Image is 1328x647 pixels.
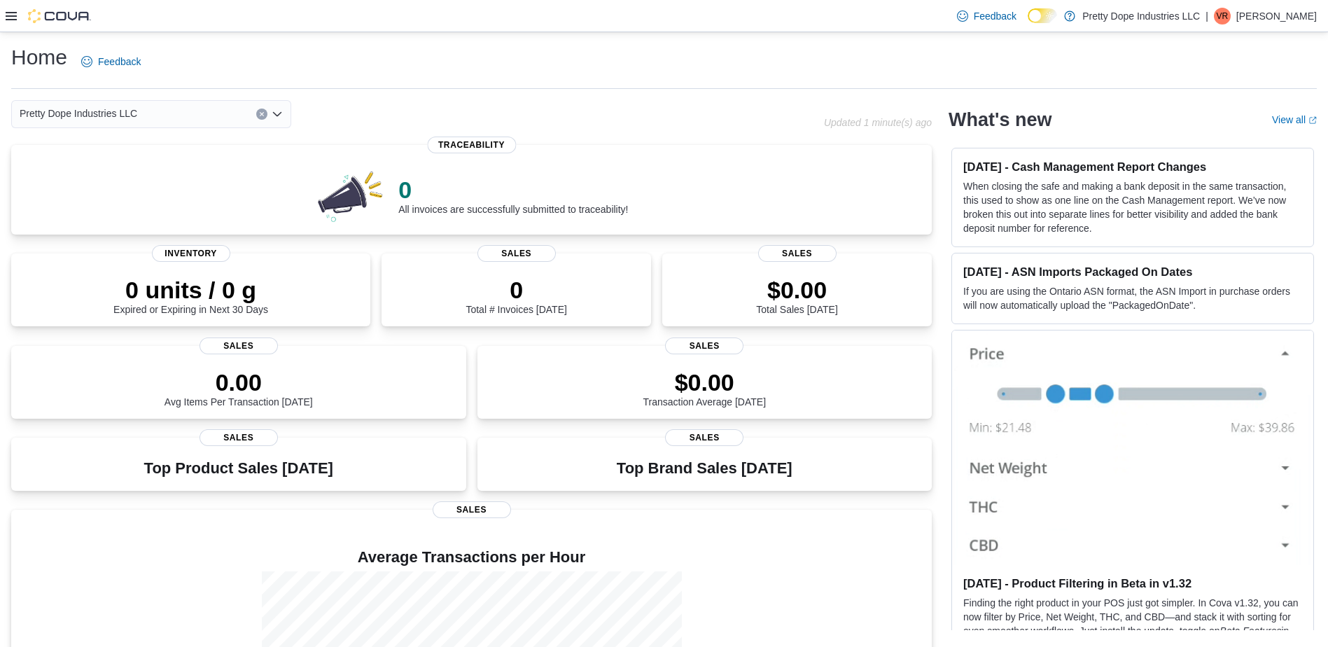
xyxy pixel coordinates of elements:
p: Updated 1 minute(s) ago [824,117,932,128]
span: Inventory [152,245,230,262]
div: Victoria Richardson [1214,8,1231,25]
div: Transaction Average [DATE] [643,368,766,408]
a: View allExternal link [1272,114,1317,125]
img: 0 [314,167,387,223]
p: 0 units / 0 g [113,276,268,304]
button: Open list of options [272,109,283,120]
h3: Top Brand Sales [DATE] [617,460,792,477]
h1: Home [11,43,67,71]
p: $0.00 [756,276,837,304]
span: Sales [433,501,511,518]
p: When closing the safe and making a bank deposit in the same transaction, this used to show as one... [963,179,1302,235]
p: 0 [398,176,628,204]
svg: External link [1308,116,1317,125]
p: Pretty Dope Industries LLC [1082,8,1200,25]
p: $0.00 [643,368,766,396]
span: Feedback [98,55,141,69]
a: Feedback [76,48,146,76]
div: Total # Invoices [DATE] [466,276,566,315]
h2: What's new [949,109,1051,131]
button: Clear input [256,109,267,120]
div: Total Sales [DATE] [756,276,837,315]
p: 0 [466,276,566,304]
span: Sales [200,338,278,354]
span: Sales [477,245,556,262]
span: Feedback [974,9,1016,23]
img: Cova [28,9,91,23]
div: Expired or Expiring in Next 30 Days [113,276,268,315]
h3: [DATE] - Product Filtering in Beta in v1.32 [963,576,1302,590]
span: Pretty Dope Industries LLC [20,105,137,122]
div: Avg Items Per Transaction [DATE] [165,368,313,408]
span: Sales [665,338,743,354]
div: All invoices are successfully submitted to traceability! [398,176,628,215]
h3: [DATE] - Cash Management Report Changes [963,160,1302,174]
span: Dark Mode [1028,23,1028,24]
p: 0.00 [165,368,313,396]
span: Sales [758,245,837,262]
span: Sales [665,429,743,446]
h3: Top Product Sales [DATE] [144,460,333,477]
p: | [1205,8,1208,25]
p: If you are using the Ontario ASN format, the ASN Import in purchase orders will now automatically... [963,284,1302,312]
em: Beta Features [1220,625,1282,636]
h3: [DATE] - ASN Imports Packaged On Dates [963,265,1302,279]
input: Dark Mode [1028,8,1057,23]
p: [PERSON_NAME] [1236,8,1317,25]
span: Sales [200,429,278,446]
h4: Average Transactions per Hour [22,549,921,566]
a: Feedback [951,2,1022,30]
span: Traceability [427,137,516,153]
span: VR [1217,8,1229,25]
